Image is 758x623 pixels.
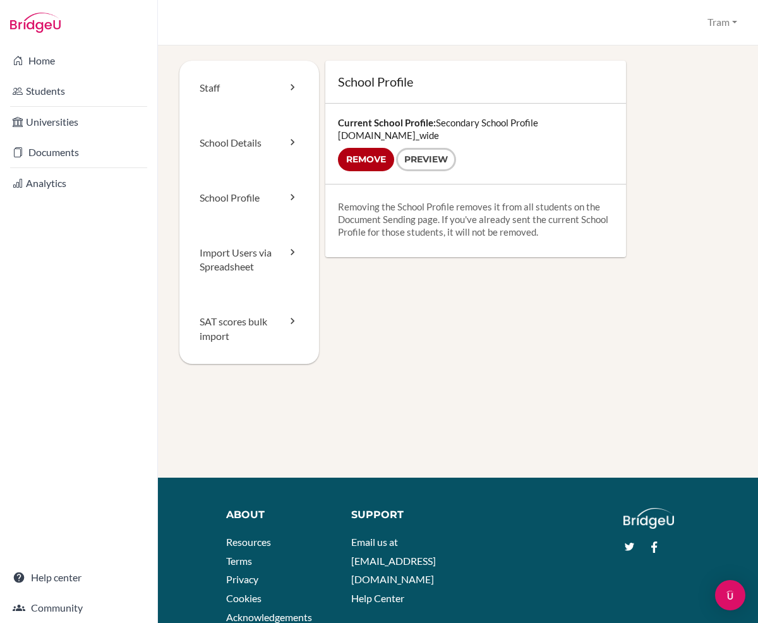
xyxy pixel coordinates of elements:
div: About [226,508,333,523]
a: Resources [226,536,271,548]
div: Support [351,508,449,523]
a: Students [3,78,155,104]
a: Help center [3,565,155,590]
img: Bridge-U [10,13,61,33]
a: Home [3,48,155,73]
a: Import Users via Spreadsheet [179,226,319,295]
img: logo_white@2x-f4f0deed5e89b7ecb1c2cc34c3e3d731f90f0f143d5ea2071677605dd97b5244.png [623,508,675,529]
div: Open Intercom Messenger [715,580,745,610]
a: Help Center [351,592,404,604]
a: Email us at [EMAIL_ADDRESS][DOMAIN_NAME] [351,536,436,585]
a: Cookies [226,592,262,604]
p: Removing the School Profile removes it from all students on the Document Sending page. If you've ... [338,200,613,238]
div: Secondary School Profile [DOMAIN_NAME]_wide [325,104,626,184]
a: Analytics [3,171,155,196]
a: SAT scores bulk import [179,294,319,364]
button: Tram [702,11,743,34]
a: Documents [3,140,155,165]
a: Terms [226,555,252,567]
a: Preview [396,148,456,171]
input: Remove [338,148,394,171]
a: Privacy [226,573,258,585]
strong: Current School Profile: [338,117,436,128]
a: Staff [179,61,319,116]
a: Community [3,595,155,620]
a: School Profile [179,171,319,226]
a: School Details [179,116,319,171]
h1: School Profile [338,73,613,90]
a: Universities [3,109,155,135]
a: Acknowledgements [226,611,312,623]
